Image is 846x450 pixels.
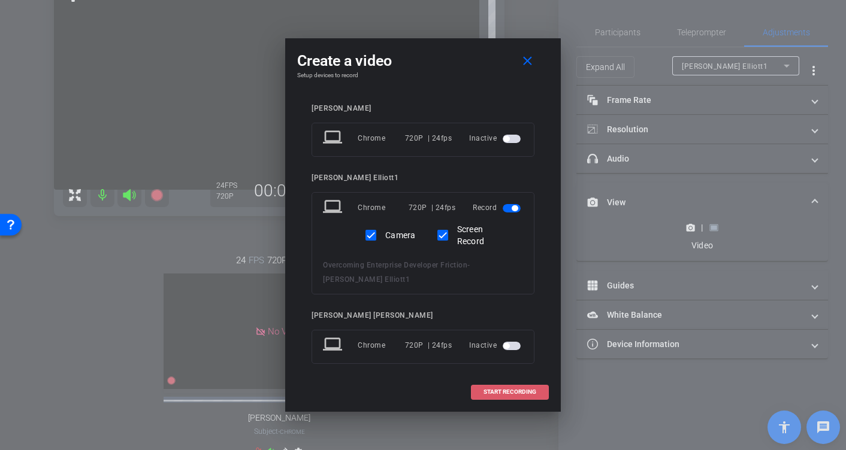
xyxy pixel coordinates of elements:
[358,127,405,149] div: Chrome
[297,50,549,72] div: Create a video
[409,197,456,218] div: 720P | 24fps
[405,127,452,149] div: 720P | 24fps
[520,54,535,69] mat-icon: close
[467,261,470,269] span: -
[312,311,534,320] div: [PERSON_NAME] [PERSON_NAME]
[323,275,410,284] span: [PERSON_NAME] Elliott1
[358,197,409,218] div: Chrome
[323,335,345,356] mat-icon: laptop
[383,229,416,241] label: Camera
[405,335,452,356] div: 720P | 24fps
[297,72,549,79] h4: Setup devices to record
[455,223,509,247] label: Screen Record
[469,335,523,356] div: Inactive
[358,335,405,356] div: Chrome
[323,127,345,149] mat-icon: laptop
[469,127,523,149] div: Inactive
[471,385,549,400] button: START RECORDING
[473,197,523,218] div: Record
[323,197,345,218] mat-icon: laptop
[312,174,534,183] div: [PERSON_NAME] Elliott1
[312,104,534,113] div: [PERSON_NAME]
[323,261,467,269] span: Overcoming Enterprise Developer Friction
[484,389,536,395] span: START RECORDING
